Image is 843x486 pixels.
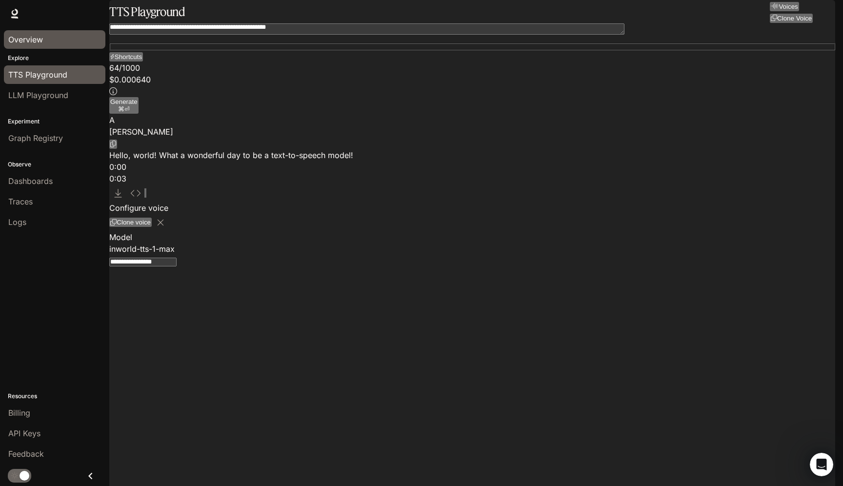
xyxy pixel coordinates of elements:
[109,218,152,227] button: Clone voice
[770,2,799,11] button: Voices
[109,243,835,255] div: inworld-tts-1-max
[127,184,144,202] button: Inspect
[109,62,835,74] p: 64 / 1000
[109,174,126,183] span: 0:03
[109,126,835,138] p: [PERSON_NAME]
[109,97,139,114] button: Generate⌘⏎
[109,2,185,21] h1: TTS Playground
[810,453,833,476] iframe: Intercom live chat
[109,114,835,126] div: A
[109,202,835,214] p: Configure voice
[109,140,117,149] button: Copy Voice ID
[109,74,835,85] p: $ 0.000640
[109,52,143,61] button: Shortcuts
[770,14,813,23] button: Clone Voice
[110,105,138,113] p: ⌘⏎
[109,162,126,172] span: 0:00
[109,149,835,161] p: Hello, world! What a wonderful day to be a text-to-speech model!
[109,231,835,243] p: Model
[109,184,127,202] button: Download audio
